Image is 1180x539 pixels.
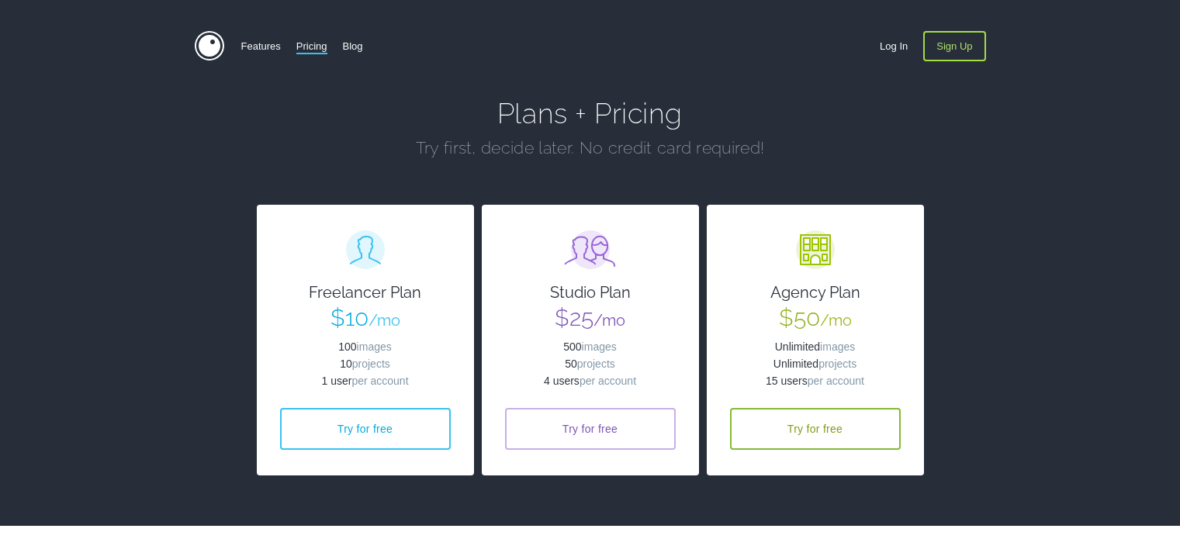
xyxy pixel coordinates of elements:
[241,31,281,61] a: Features
[321,375,351,387] strong: 1 user
[544,375,580,387] strong: 4 users
[505,341,676,352] li: images
[330,304,369,331] strong: $10
[505,375,676,386] li: per account
[296,31,327,61] a: Pricing
[730,358,901,369] li: projects
[280,375,451,386] li: per account
[280,408,451,450] a: Try for free
[343,31,363,61] a: Blog
[505,358,676,369] li: projects
[280,230,451,300] h3: Freelancer Plan
[565,358,577,370] strong: 50
[730,375,901,386] li: per account
[505,408,676,450] a: Try for free
[195,31,226,62] a: Home
[555,311,625,330] span: /mo
[730,408,901,450] a: Try for free
[505,230,676,300] h3: Studio Plan
[330,311,400,330] span: /mo
[923,31,985,61] a: Sign Up
[340,358,352,370] strong: 10
[280,358,451,369] li: projects
[195,31,224,60] img: Prevue
[775,340,820,353] strong: Unlimited
[766,375,808,387] strong: 15 users
[730,341,901,352] li: images
[563,340,581,353] strong: 500
[555,304,593,331] strong: $25
[280,341,451,352] li: images
[779,311,852,330] span: /mo
[730,230,901,300] h3: Agency Plan
[338,340,356,353] strong: 100
[253,138,928,158] h2: Try first, decide later. No credit card required!
[779,304,820,331] strong: $50
[773,358,818,370] strong: Unlimited
[880,31,908,61] a: Log In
